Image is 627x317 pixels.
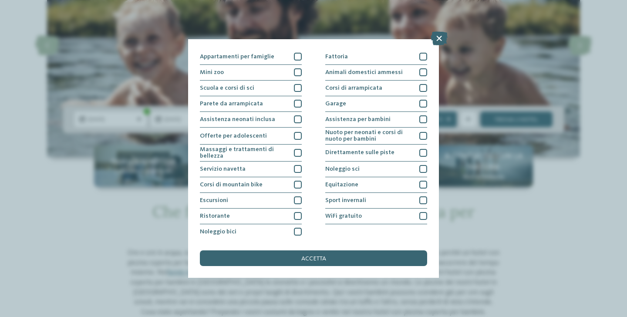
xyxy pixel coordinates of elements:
[325,54,348,60] span: Fattoria
[200,69,224,75] span: Mini zoo
[200,182,263,188] span: Corsi di mountain bike
[325,213,362,219] span: WiFi gratuito
[325,129,414,142] span: Nuoto per neonati e corsi di nuoto per bambini
[325,182,358,188] span: Equitazione
[325,85,382,91] span: Corsi di arrampicata
[200,101,263,107] span: Parete da arrampicata
[200,116,275,122] span: Assistenza neonati inclusa
[325,166,360,172] span: Noleggio sci
[325,197,366,203] span: Sport invernali
[200,146,288,159] span: Massaggi e trattamenti di bellezza
[325,149,394,155] span: Direttamente sulle piste
[200,213,230,219] span: Ristorante
[200,85,254,91] span: Scuola e corsi di sci
[200,229,236,235] span: Noleggio bici
[200,133,267,139] span: Offerte per adolescenti
[200,197,228,203] span: Escursioni
[200,166,246,172] span: Servizio navetta
[325,101,346,107] span: Garage
[325,116,391,122] span: Assistenza per bambini
[301,256,326,262] span: accetta
[200,54,274,60] span: Appartamenti per famiglie
[325,69,403,75] span: Animali domestici ammessi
